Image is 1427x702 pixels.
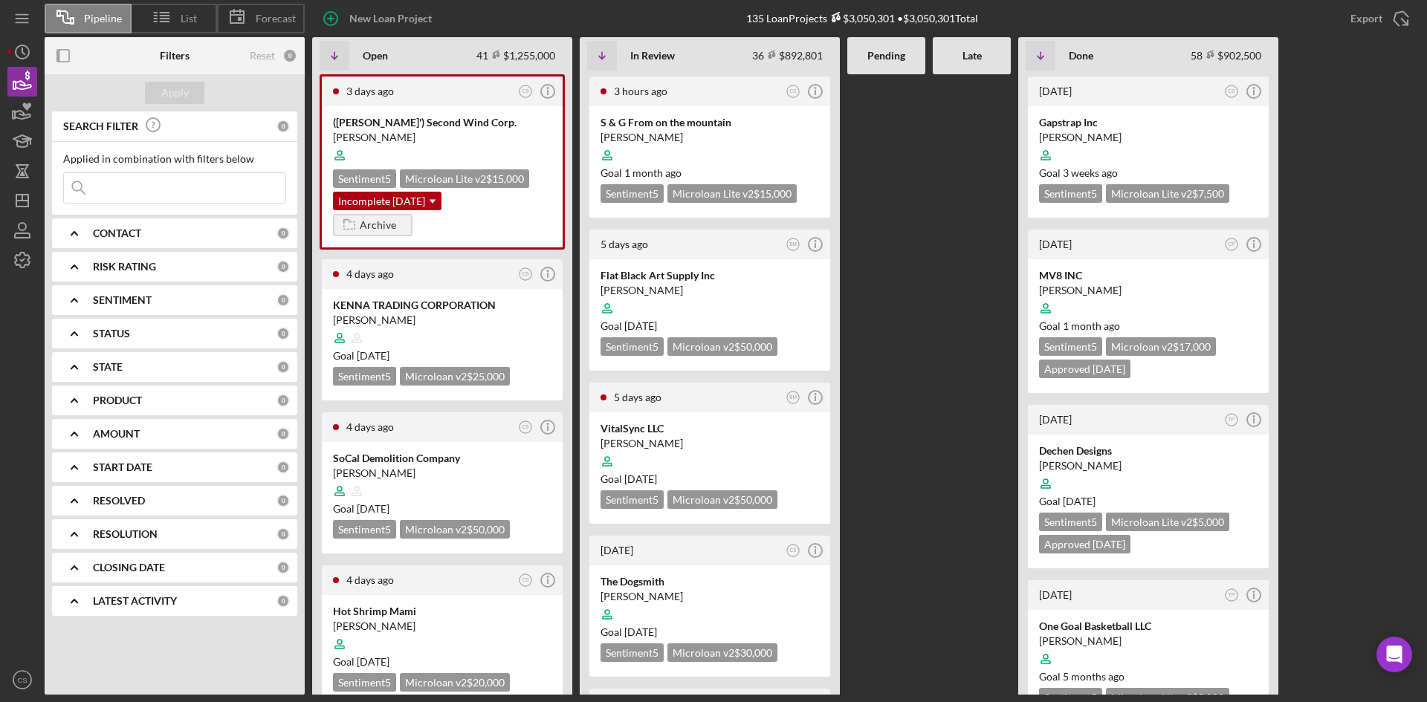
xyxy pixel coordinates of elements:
time: 2025-06-10 04:24 [1039,413,1072,426]
div: 0 [276,561,290,574]
b: In Review [630,50,675,62]
div: Microloan v2 $20,000 [400,673,510,692]
button: CS [783,541,803,561]
text: CS [790,547,797,553]
div: Sentiment 5 [1039,184,1102,203]
div: Reset [250,50,275,62]
time: 08/11/2025 [1063,166,1118,179]
text: CS [522,271,530,276]
div: Archive [360,214,396,236]
div: [PERSON_NAME] [601,130,819,145]
span: Goal [333,655,389,668]
time: 09/08/2025 [624,472,657,485]
time: 2025-06-18 16:00 [1039,238,1072,250]
div: [PERSON_NAME] [1039,130,1258,145]
div: ([PERSON_NAME]') Second Wind Corp. [333,115,551,130]
text: CP [1229,241,1235,247]
div: Microloan v2 $50,000 [400,520,510,539]
div: 0 [276,227,290,240]
time: 07/28/2025 [1063,319,1120,332]
span: Goal [601,166,682,179]
div: Sentiment 5 [333,169,396,188]
div: 0 [276,461,290,474]
div: 0 [276,360,290,374]
div: [PERSON_NAME] [333,619,551,634]
time: 07/31/2025 [624,166,682,179]
span: Goal [333,502,389,515]
div: Microloan Lite v2 $15,000 [667,184,797,203]
div: Approved [DATE] [1039,535,1130,553]
div: 135 Loan Projects • $3,050,301 Total [746,12,978,25]
b: Open [363,50,388,62]
div: [PERSON_NAME] [333,313,551,328]
div: One Goal Basketball LLC [1039,619,1258,634]
div: Microloan v2 $50,000 [667,490,777,509]
div: 41 $1,255,000 [476,49,555,62]
div: [PERSON_NAME] [601,436,819,451]
button: TP [1222,410,1242,430]
button: Archive [333,214,412,236]
div: Microloan v2 $30,000 [667,643,777,662]
text: CS [522,88,530,94]
a: [DATE]CSThe Dogsmith[PERSON_NAME]Goal [DATE]Sentiment5Microloan v2$30,000 [587,533,832,679]
a: [DATE]CPMV8 INC[PERSON_NAME]Goal 1 month agoSentiment5Microloan v2$17,000Approved [DATE] [1026,227,1271,395]
div: [PERSON_NAME] [333,466,551,481]
div: 0 [276,527,290,541]
div: Sentiment 5 [333,367,396,386]
div: SoCal Demolition Company [333,451,551,466]
div: [PERSON_NAME] [1039,458,1258,473]
div: 0 [276,427,290,441]
div: 0 [276,293,290,307]
button: CS [516,571,536,591]
div: Gapstrap Inc [1039,115,1258,130]
div: Microloan v2 $17,000 [1106,337,1216,356]
div: The Dogsmith [601,574,819,589]
div: 0 [276,394,290,407]
div: Dechen Designs [1039,443,1258,458]
div: [PERSON_NAME] [601,283,819,298]
time: 2025-08-30 22:45 [346,85,394,97]
div: Sentiment 5 [601,337,664,356]
span: Goal [1039,319,1120,332]
a: 4 days agoCSSoCal Demolition Company[PERSON_NAME]Goal [DATE]Sentiment5Microloan v2$50,000 [320,410,565,556]
div: 0 [276,494,290,507]
text: BM [789,241,797,247]
time: 2025-06-09 20:34 [1039,588,1072,601]
div: MV8 INC [1039,268,1258,283]
b: SEARCH FILTER [63,120,138,132]
div: Sentiment 5 [333,520,396,539]
b: Filters [160,50,190,62]
button: TP [1222,585,1242,605]
div: 0 [276,327,290,340]
div: Sentiment 5 [1039,513,1102,531]
button: Apply [145,82,204,104]
span: Goal [333,349,389,362]
div: Flat Black Art Supply Inc [601,268,819,283]
button: CS [516,417,536,438]
div: Microloan v2 $50,000 [667,337,777,356]
div: 36 $892,801 [752,49,823,62]
time: 05/30/2025 [1063,495,1096,507]
time: 10/10/2025 [624,319,657,332]
span: Forecast [256,13,296,25]
div: Open Intercom Messenger [1376,637,1412,672]
text: BM [789,394,797,400]
button: CS [516,264,536,285]
span: Goal [601,625,657,638]
b: STATUS [93,328,130,339]
text: CS [17,676,27,684]
div: [PERSON_NAME] [333,130,551,145]
a: 4 days agoCSKENNA TRADING CORPORATION[PERSON_NAME]Goal [DATE]Sentiment5Microloan v2$25,000 [320,257,565,403]
div: KENNA TRADING CORPORATION [333,298,551,313]
div: VitalSync LLC [601,421,819,436]
div: 0 [276,260,290,273]
b: Done [1069,50,1093,62]
a: [DATE]CSGapstrap Inc[PERSON_NAME]Goal 3 weeks agoSentiment5Microloan Lite v2$7,500 [1026,74,1271,220]
div: Incomplete [DATE] [333,192,441,210]
div: Microloan Lite v2 $5,000 [1106,513,1229,531]
time: 2025-08-28 19:02 [601,238,648,250]
time: 10/14/2025 [357,349,389,362]
span: Pipeline [84,13,122,25]
div: Microloan v2 $25,000 [400,367,510,386]
div: Sentiment 5 [1039,337,1102,356]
